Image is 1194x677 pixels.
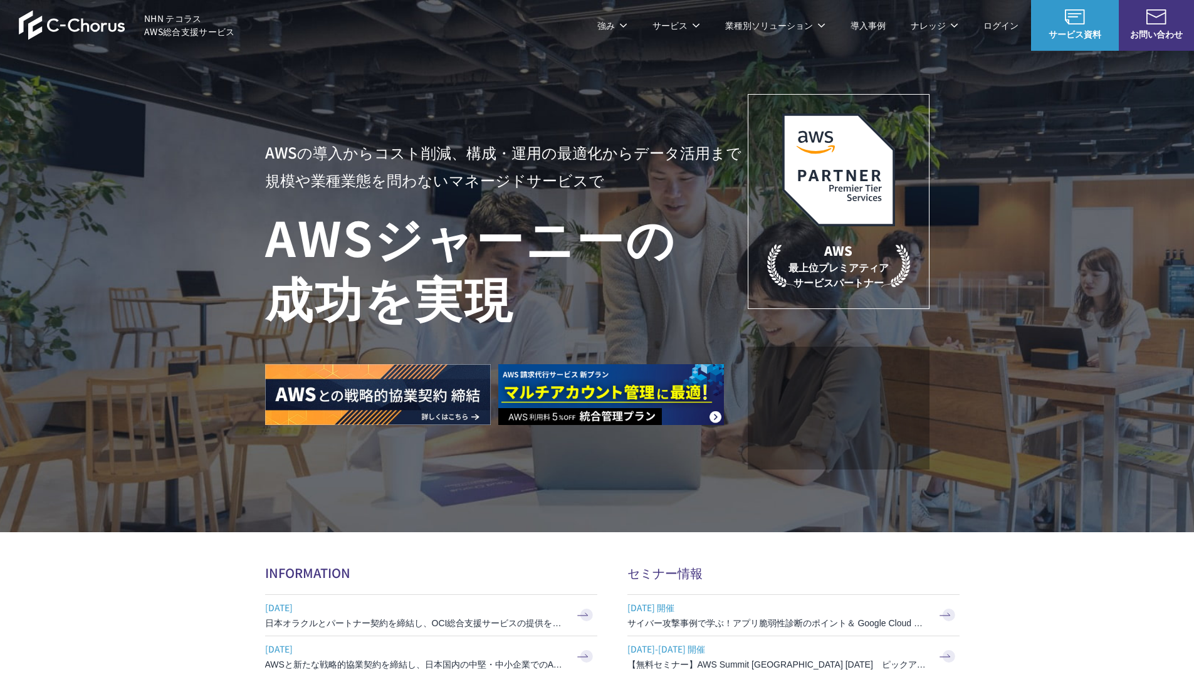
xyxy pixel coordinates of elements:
a: [DATE]-[DATE] 開催 【無料セミナー】AWS Summit [GEOGRAPHIC_DATA] [DATE] ピックアップセッション [627,636,960,677]
a: [DATE] 開催 サイバー攻撃事例で学ぶ！アプリ脆弱性診断のポイント＆ Google Cloud セキュリティ対策 [627,595,960,636]
span: お問い合わせ [1119,28,1194,41]
em: AWS [824,241,852,260]
h3: 【無料セミナー】AWS Summit [GEOGRAPHIC_DATA] [DATE] ピックアップセッション [627,658,928,671]
img: AWSプレミアティアサービスパートナー [782,113,895,226]
img: お問い合わせ [1146,9,1166,24]
h2: セミナー情報 [627,564,960,582]
h1: AWS ジャーニーの 成功を実現 [265,206,748,327]
p: サービス [652,19,700,32]
p: ナレッジ [911,19,958,32]
p: 最上位プレミアティア サービスパートナー [767,241,910,290]
h2: INFORMATION [265,564,597,582]
img: AWS請求代行サービス 統合管理プラン [498,364,724,425]
p: 強み [597,19,627,32]
span: [DATE] [265,598,566,617]
a: [DATE] AWSと新たな戦略的協業契約を締結し、日本国内の中堅・中小企業でのAWS活用を加速 [265,636,597,677]
span: [DATE] [265,639,566,658]
a: [DATE] 日本オラクルとパートナー契約を締結し、OCI総合支援サービスの提供を開始 [265,595,597,636]
a: 導入事例 [851,19,886,32]
p: AWSの導入からコスト削減、 構成・運用の最適化からデータ活用まで 規模や業種業態を問わない マネージドサービスで [265,139,748,194]
span: [DATE]-[DATE] 開催 [627,639,928,658]
a: ログイン [983,19,1019,32]
img: 契約件数 [773,365,904,457]
h3: サイバー攻撃事例で学ぶ！アプリ脆弱性診断のポイント＆ Google Cloud セキュリティ対策 [627,617,928,629]
p: 業種別ソリューション [725,19,825,32]
img: AWSとの戦略的協業契約 締結 [265,364,491,425]
h3: AWSと新たな戦略的協業契約を締結し、日本国内の中堅・中小企業でのAWS活用を加速 [265,658,566,671]
span: サービス資料 [1031,28,1119,41]
h3: 日本オラクルとパートナー契約を締結し、OCI総合支援サービスの提供を開始 [265,617,566,629]
span: [DATE] 開催 [627,598,928,617]
span: NHN テコラス AWS総合支援サービス [144,12,235,38]
a: AWS総合支援サービス C-Chorus NHN テコラスAWS総合支援サービス [19,10,235,40]
img: AWS総合支援サービス C-Chorus サービス資料 [1065,9,1085,24]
